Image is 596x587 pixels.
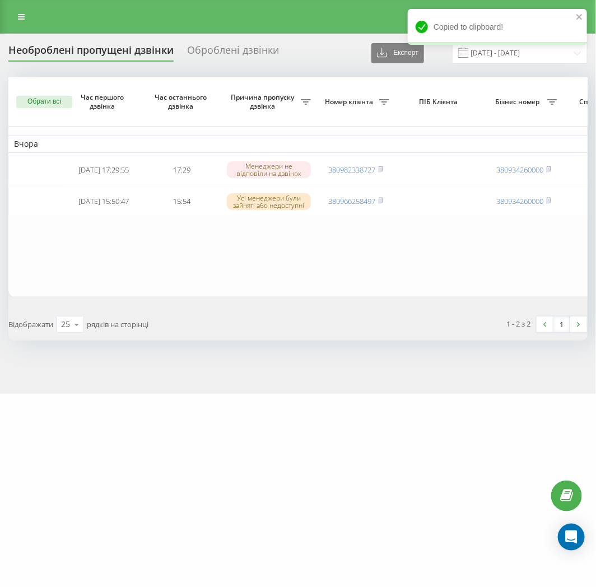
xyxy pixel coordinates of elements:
span: Час першого дзвінка [73,93,134,110]
td: [DATE] 17:29:55 [64,155,143,185]
div: Менеджери не відповіли на дзвінок [227,161,311,178]
td: 15:54 [143,187,221,216]
span: Відображати [8,319,53,329]
a: 380934260000 [496,165,543,175]
a: 380934260000 [496,196,543,206]
div: 1 - 2 з 2 [507,318,531,329]
div: Необроблені пропущені дзвінки [8,44,174,62]
button: close [576,12,584,23]
div: Copied to clipboard! [408,9,587,45]
div: Усі менеджери були зайняті або недоступні [227,193,311,210]
div: Оброблені дзвінки [187,44,279,62]
div: 25 [61,319,70,330]
span: Бізнес номер [490,97,547,106]
button: Обрати всі [16,96,72,108]
td: 17:29 [143,155,221,185]
a: 1 [553,316,570,332]
span: ПІБ Клієнта [404,97,475,106]
span: Номер клієнта [322,97,379,106]
span: Час останнього дзвінка [152,93,212,110]
div: Open Intercom Messenger [558,524,585,551]
a: 380982338727 [328,165,375,175]
button: Експорт [371,43,424,63]
a: 380966258497 [328,196,375,206]
span: Причина пропуску дзвінка [227,93,301,110]
span: рядків на сторінці [87,319,148,329]
td: [DATE] 15:50:47 [64,187,143,216]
